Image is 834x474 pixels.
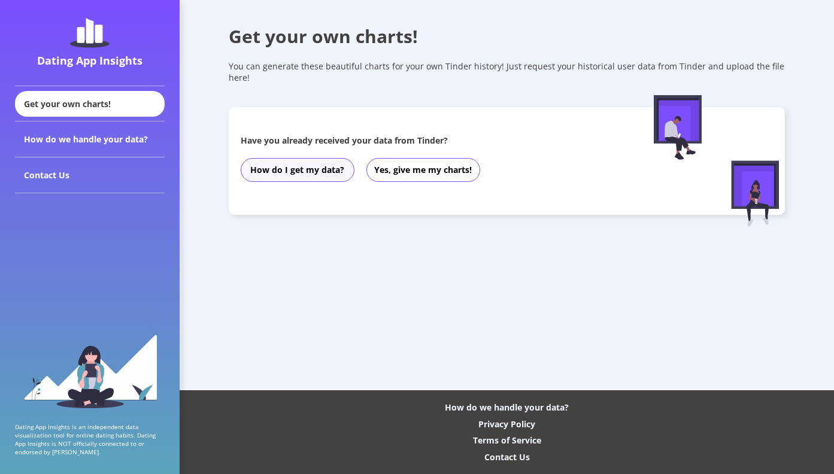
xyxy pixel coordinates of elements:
[445,402,569,413] div: How do we handle your data?
[366,158,480,182] button: Yes, give me my charts!
[654,95,702,160] img: male-figure-sitting.c9faa881.svg
[478,418,535,430] div: Privacy Policy
[70,18,110,48] img: dating-app-insights-logo.5abe6921.svg
[241,135,613,146] div: Have you already received your data from Tinder?
[241,158,354,182] button: How do I get my data?
[229,60,785,83] div: You can generate these beautiful charts for your own Tinder history! Just request your historical...
[15,423,165,456] p: Dating App Insights is an independent data visualization tool for online dating habits. Dating Ap...
[731,160,779,227] img: female-figure-sitting.afd5d174.svg
[23,333,157,408] img: sidebar_girl.91b9467e.svg
[473,434,541,446] div: Terms of Service
[18,53,162,68] div: Dating App Insights
[15,157,165,193] div: Contact Us
[15,121,165,157] div: How do we handle your data?
[484,451,530,463] div: Contact Us
[229,24,785,48] div: Get your own charts!
[15,91,165,117] div: Get your own charts!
